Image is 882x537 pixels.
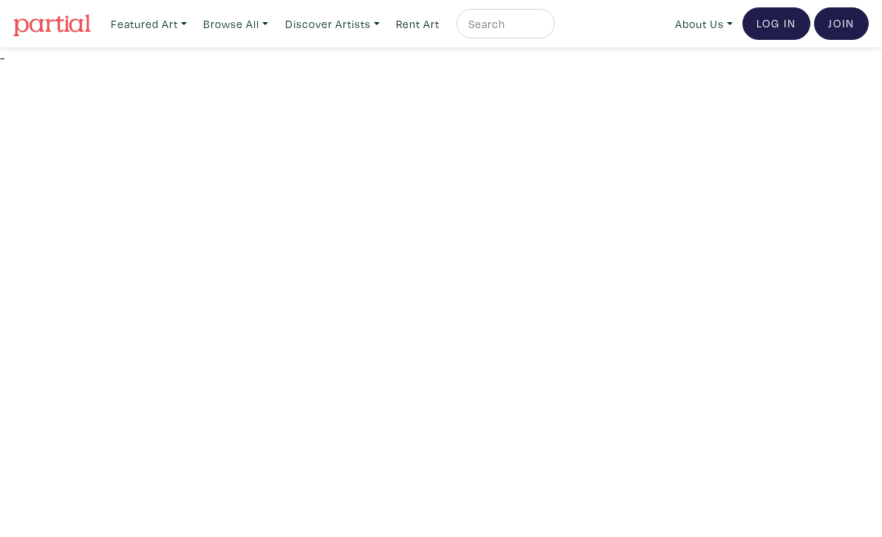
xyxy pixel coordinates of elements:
a: Join [814,7,869,40]
a: About Us [669,9,739,39]
a: Discover Artists [278,9,386,39]
input: Search [467,15,541,33]
a: Log In [742,7,810,40]
a: Browse All [196,9,275,39]
a: Rent Art [389,9,446,39]
a: Featured Art [104,9,194,39]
